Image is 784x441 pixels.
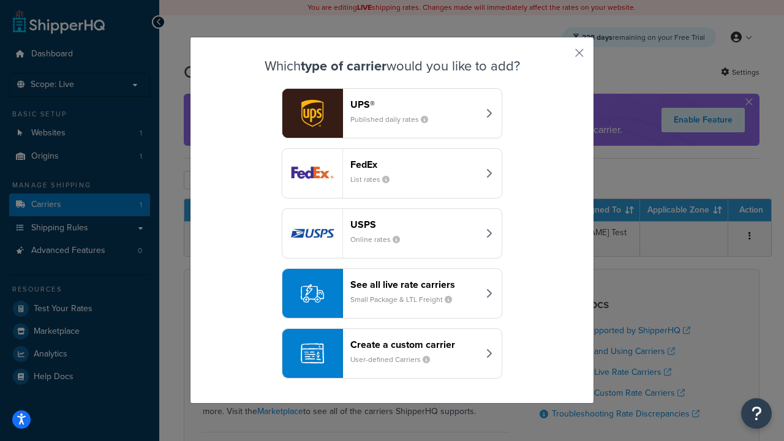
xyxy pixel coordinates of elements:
small: Published daily rates [350,114,438,125]
img: usps logo [282,209,342,258]
button: Create a custom carrierUser-defined Carriers [282,328,502,379]
small: Small Package & LTL Freight [350,294,462,305]
img: icon-carrier-liverate-becf4550.svg [301,282,324,305]
button: fedEx logoFedExList rates [282,148,502,198]
small: List rates [350,174,399,185]
header: USPS [350,219,478,230]
button: Open Resource Center [741,398,772,429]
img: icon-carrier-custom-c93b8a24.svg [301,342,324,365]
header: FedEx [350,159,478,170]
small: Online rates [350,234,410,245]
header: UPS® [350,99,478,110]
small: User-defined Carriers [350,354,440,365]
header: Create a custom carrier [350,339,478,350]
h3: Which would you like to add? [221,59,563,73]
strong: type of carrier [301,56,386,76]
header: See all live rate carriers [350,279,478,290]
button: usps logoUSPSOnline rates [282,208,502,258]
img: ups logo [282,89,342,138]
button: See all live rate carriersSmall Package & LTL Freight [282,268,502,318]
img: fedEx logo [282,149,342,198]
button: ups logoUPS®Published daily rates [282,88,502,138]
